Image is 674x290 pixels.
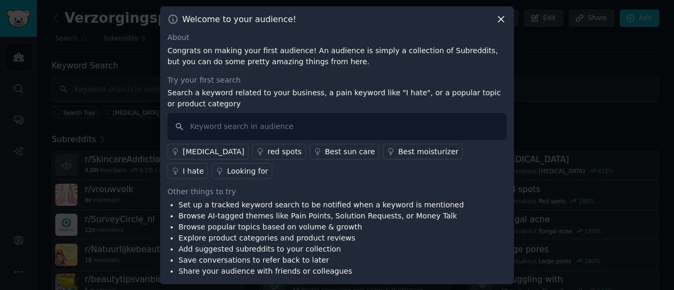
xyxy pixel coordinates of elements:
div: Best moisturizer [398,146,459,157]
div: red spots [267,146,302,157]
a: [MEDICAL_DATA] [167,144,249,159]
li: Add suggested subreddits to your collection [179,244,464,255]
div: Looking for [227,166,268,177]
a: Best sun care [310,144,379,159]
li: Set up a tracked keyword search to be notified when a keyword is mentioned [179,199,464,211]
a: red spots [252,144,306,159]
a: I hate [167,163,208,179]
div: [MEDICAL_DATA] [183,146,244,157]
a: Best moisturizer [383,144,463,159]
div: Try your first search [167,75,507,86]
div: Other things to try [167,186,507,197]
h3: Welcome to your audience! [182,14,296,25]
p: Congrats on making your first audience! An audience is simply a collection of Subreddits, but you... [167,45,507,67]
p: Search a keyword related to your business, a pain keyword like "I hate", or a popular topic or pr... [167,87,507,109]
div: Best sun care [325,146,375,157]
div: About [167,32,507,43]
li: Browse AI-tagged themes like Pain Points, Solution Requests, or Money Talk [179,211,464,222]
a: Looking for [212,163,272,179]
input: Keyword search in audience [167,113,507,140]
div: I hate [183,166,204,177]
li: Save conversations to refer back to later [179,255,464,266]
li: Explore product categories and product reviews [179,233,464,244]
li: Share your audience with friends or colleagues [179,266,464,277]
li: Browse popular topics based on volume & growth [179,222,464,233]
